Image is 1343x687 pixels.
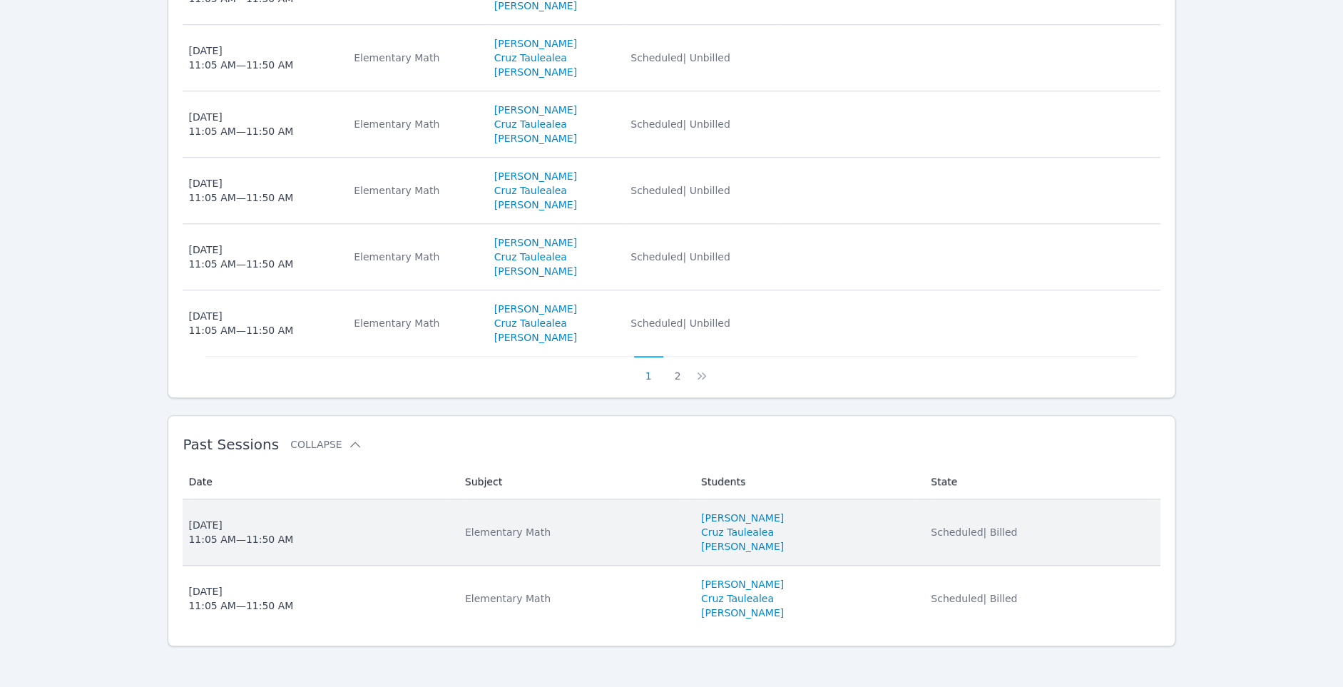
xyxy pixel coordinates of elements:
a: [PERSON_NAME] [494,36,577,51]
div: Elementary Math [354,250,477,264]
span: Scheduled | Unbilled [630,118,730,130]
a: [PERSON_NAME] [701,539,784,554]
a: Cruz Taulealea [494,51,567,65]
a: Cruz Taulealea [494,183,567,198]
a: [PERSON_NAME] [494,235,577,250]
div: [DATE] 11:05 AM — 11:50 AM [188,518,293,546]
a: [PERSON_NAME] [494,103,577,117]
a: [PERSON_NAME] [701,606,784,620]
div: [DATE] 11:05 AM — 11:50 AM [188,176,293,205]
div: Elementary Math [465,591,684,606]
button: Collapse [290,437,362,452]
a: [PERSON_NAME] [494,198,577,212]
a: Cruz Taulealea [494,316,567,330]
span: Scheduled | Unbilled [630,52,730,63]
button: 1 [634,356,663,383]
tr: [DATE]11:05 AM—11:50 AMElementary Math[PERSON_NAME]Cruz Taulealea[PERSON_NAME]Scheduled| Unbilled [183,158,1160,224]
tr: [DATE]11:05 AM—11:50 AMElementary Math[PERSON_NAME]Cruz Taulealea[PERSON_NAME]Scheduled| Unbilled [183,224,1160,290]
a: Cruz Taulealea [701,525,774,539]
tr: [DATE]11:05 AM—11:50 AMElementary Math[PERSON_NAME]Cruz Taulealea[PERSON_NAME]Scheduled| Billed [183,499,1160,566]
div: [DATE] 11:05 AM — 11:50 AM [188,309,293,337]
div: Elementary Math [354,316,477,330]
span: Scheduled | Unbilled [630,317,730,329]
a: Cruz Taulealea [494,117,567,131]
div: Elementary Math [465,525,684,539]
div: Elementary Math [354,183,477,198]
span: Scheduled | Billed [931,526,1017,538]
span: Scheduled | Billed [931,593,1017,604]
div: [DATE] 11:05 AM — 11:50 AM [188,243,293,271]
a: [PERSON_NAME] [701,511,784,525]
span: Past Sessions [183,436,279,453]
a: [PERSON_NAME] [494,131,577,146]
div: [DATE] 11:05 AM — 11:50 AM [188,44,293,72]
a: [PERSON_NAME] [494,65,577,79]
button: 2 [663,356,693,383]
span: Scheduled | Unbilled [630,251,730,263]
div: [DATE] 11:05 AM — 11:50 AM [188,584,293,613]
a: [PERSON_NAME] [494,169,577,183]
th: State [922,464,1160,499]
a: Cruz Taulealea [701,591,774,606]
a: [PERSON_NAME] [701,577,784,591]
a: [PERSON_NAME] [494,264,577,278]
tr: [DATE]11:05 AM—11:50 AMElementary Math[PERSON_NAME]Cruz Taulealea[PERSON_NAME]Scheduled| Unbilled [183,290,1160,356]
th: Students [693,464,922,499]
a: [PERSON_NAME] [494,330,577,345]
a: [PERSON_NAME] [494,302,577,316]
a: Cruz Taulealea [494,250,567,264]
tr: [DATE]11:05 AM—11:50 AMElementary Math[PERSON_NAME]Cruz Taulealea[PERSON_NAME]Scheduled| Unbilled [183,91,1160,158]
div: [DATE] 11:05 AM — 11:50 AM [188,110,293,138]
tr: [DATE]11:05 AM—11:50 AMElementary Math[PERSON_NAME]Cruz Taulealea[PERSON_NAME]Scheduled| Billed [183,566,1160,631]
div: Elementary Math [354,51,477,65]
span: Scheduled | Unbilled [630,185,730,196]
tr: [DATE]11:05 AM—11:50 AMElementary Math[PERSON_NAME]Cruz Taulealea[PERSON_NAME]Scheduled| Unbilled [183,25,1160,91]
th: Date [183,464,456,499]
th: Subject [456,464,693,499]
div: Elementary Math [354,117,477,131]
